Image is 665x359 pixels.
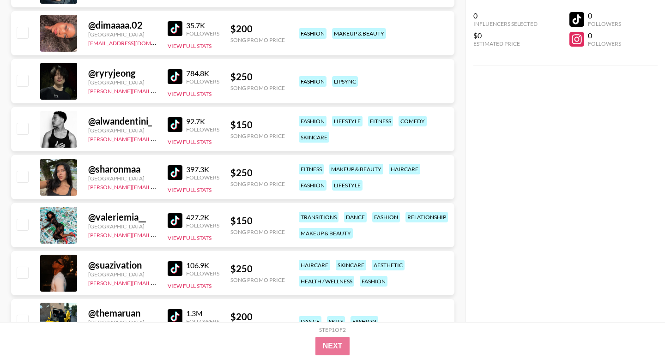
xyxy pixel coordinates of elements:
div: Estimated Price [473,40,538,47]
iframe: Drift Widget Chat Controller [619,313,654,348]
div: 35.7K [186,21,219,30]
a: [PERSON_NAME][EMAIL_ADDRESS][DOMAIN_NAME] [88,278,225,287]
div: [GEOGRAPHIC_DATA] [88,79,157,86]
div: haircare [389,164,420,174]
div: $ 250 [230,263,285,275]
div: lifestyle [332,180,363,191]
div: health / wellness [299,276,354,287]
div: @ valeriemia__ [88,211,157,223]
div: 92.7K [186,117,219,126]
div: 397.3K [186,165,219,174]
div: dance [299,316,321,327]
div: haircare [299,260,330,270]
div: fashion [372,212,400,222]
img: TikTok [168,261,182,276]
div: Song Promo Price [230,132,285,139]
a: [EMAIL_ADDRESS][DOMAIN_NAME] [88,38,181,47]
a: [PERSON_NAME][EMAIL_ADDRESS][DOMAIN_NAME] [88,134,225,143]
div: Followers [186,78,219,85]
a: [PERSON_NAME][EMAIL_ADDRESS][DOMAIN_NAME] [88,86,225,95]
div: [GEOGRAPHIC_DATA] [88,271,157,278]
div: [GEOGRAPHIC_DATA] [88,31,157,38]
div: @ alwandentini_ [88,115,157,127]
button: View Full Stats [168,90,212,97]
div: skits [327,316,345,327]
div: $0 [473,31,538,40]
div: fashion [351,316,378,327]
div: $ 250 [230,71,285,83]
img: TikTok [168,309,182,324]
div: Song Promo Price [230,84,285,91]
div: lipsync [332,76,358,87]
div: Influencers Selected [473,20,538,27]
div: fashion [299,76,326,87]
div: Song Promo Price [230,180,285,187]
div: dance [344,212,367,222]
div: Step 1 of 2 [319,326,346,333]
div: Song Promo Price [230,276,285,283]
div: comedy [399,116,427,126]
div: $ 200 [230,23,285,35]
div: Followers [588,20,621,27]
div: fitness [368,116,393,126]
button: Next [315,337,350,355]
div: Followers [588,40,621,47]
div: @ dimaaaa.02 [88,19,157,31]
div: Followers [186,270,219,277]
button: View Full Stats [168,282,212,289]
button: View Full Stats [168,186,212,193]
div: aesthetic [372,260,405,270]
div: makeup & beauty [299,228,353,239]
div: [GEOGRAPHIC_DATA] [88,319,157,326]
div: Followers [186,126,219,133]
div: transitions [299,212,339,222]
div: Followers [186,222,219,229]
div: Followers [186,318,219,325]
div: fashion [299,28,326,39]
div: @ ryryjeong [88,67,157,79]
div: @ suazivation [88,259,157,271]
div: skincare [299,132,329,143]
div: 0 [473,11,538,20]
div: lifestyle [332,116,363,126]
div: $ 200 [230,311,285,323]
div: relationship [405,212,448,222]
div: Followers [186,174,219,181]
div: fitness [299,164,324,174]
div: skincare [336,260,366,270]
div: 427.2K [186,213,219,222]
img: TikTok [168,165,182,180]
div: [GEOGRAPHIC_DATA] [88,223,157,230]
div: Song Promo Price [230,36,285,43]
div: $ 250 [230,167,285,179]
button: View Full Stats [168,234,212,241]
button: View Full Stats [168,42,212,49]
a: [PERSON_NAME][EMAIL_ADDRESS][DOMAIN_NAME] [88,230,225,239]
img: TikTok [168,117,182,132]
img: TikTok [168,213,182,228]
div: 106.9K [186,261,219,270]
div: 0 [588,11,621,20]
a: [PERSON_NAME][EMAIL_ADDRESS][PERSON_NAME][DOMAIN_NAME] [88,182,269,191]
div: makeup & beauty [332,28,386,39]
div: 1.3M [186,309,219,318]
div: $ 150 [230,215,285,227]
img: TikTok [168,69,182,84]
div: 784.8K [186,69,219,78]
div: Song Promo Price [230,228,285,235]
div: [GEOGRAPHIC_DATA] [88,127,157,134]
div: Followers [186,30,219,37]
button: View Full Stats [168,138,212,145]
div: @ themaruan [88,307,157,319]
div: @ sharonmaa [88,163,157,175]
div: [GEOGRAPHIC_DATA] [88,175,157,182]
div: makeup & beauty [329,164,383,174]
div: 0 [588,31,621,40]
div: fashion [299,116,326,126]
div: fashion [360,276,387,287]
div: $ 150 [230,119,285,131]
div: fashion [299,180,326,191]
img: TikTok [168,21,182,36]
